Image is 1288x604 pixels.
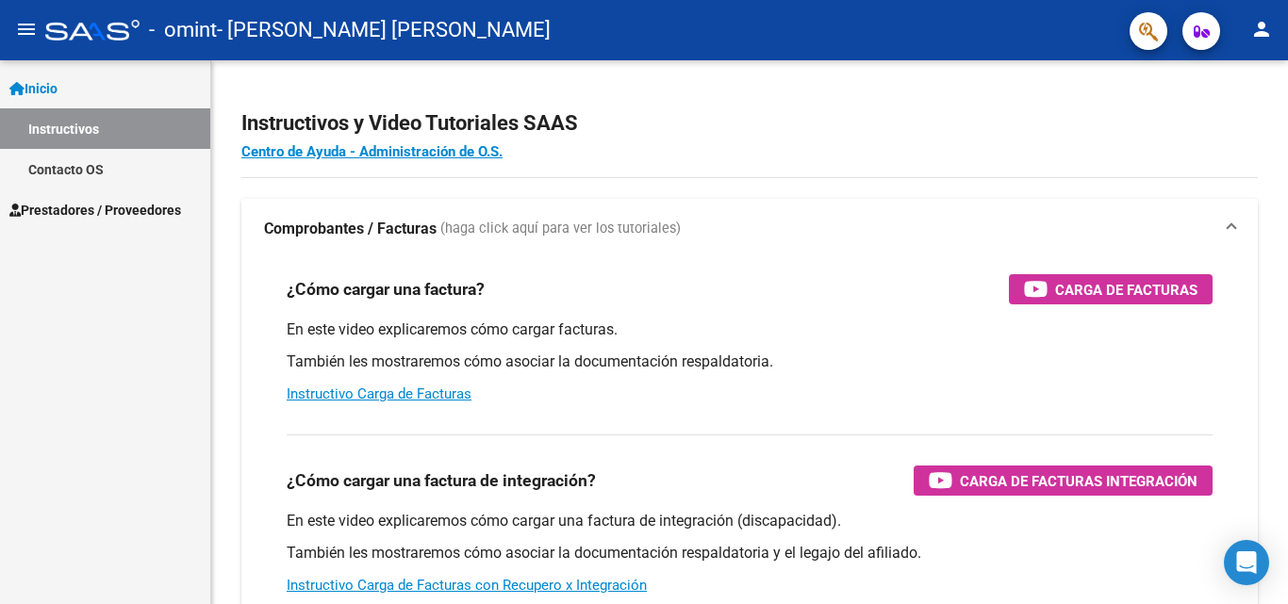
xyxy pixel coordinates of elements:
[1009,274,1213,304] button: Carga de Facturas
[217,9,551,51] span: - [PERSON_NAME] [PERSON_NAME]
[287,385,471,402] a: Instructivo Carga de Facturas
[440,219,681,239] span: (haga click aquí para ver los tutoriales)
[241,199,1258,259] mat-expansion-panel-header: Comprobantes / Facturas (haga click aquí para ver los tutoriales)
[287,577,647,594] a: Instructivo Carga de Facturas con Recupero x Integración
[15,18,38,41] mat-icon: menu
[1250,18,1273,41] mat-icon: person
[287,511,1213,531] p: En este video explicaremos cómo cargar una factura de integración (discapacidad).
[960,469,1197,493] span: Carga de Facturas Integración
[241,143,503,160] a: Centro de Ayuda - Administración de O.S.
[287,351,1213,372] p: También les mostraremos cómo asociar la documentación respaldatoria.
[149,9,217,51] span: - omint
[287,319,1213,340] p: En este video explicaremos cómo cargar facturas.
[914,465,1213,496] button: Carga de Facturas Integración
[9,78,58,99] span: Inicio
[264,219,437,239] strong: Comprobantes / Facturas
[287,467,596,494] h3: ¿Cómo cargar una factura de integración?
[1224,540,1269,585] div: Open Intercom Messenger
[1055,278,1197,302] span: Carga de Facturas
[241,106,1258,141] h2: Instructivos y Video Tutoriales SAAS
[287,276,485,302] h3: ¿Cómo cargar una factura?
[9,200,181,220] span: Prestadores / Proveedores
[287,543,1213,563] p: También les mostraremos cómo asociar la documentación respaldatoria y el legajo del afiliado.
